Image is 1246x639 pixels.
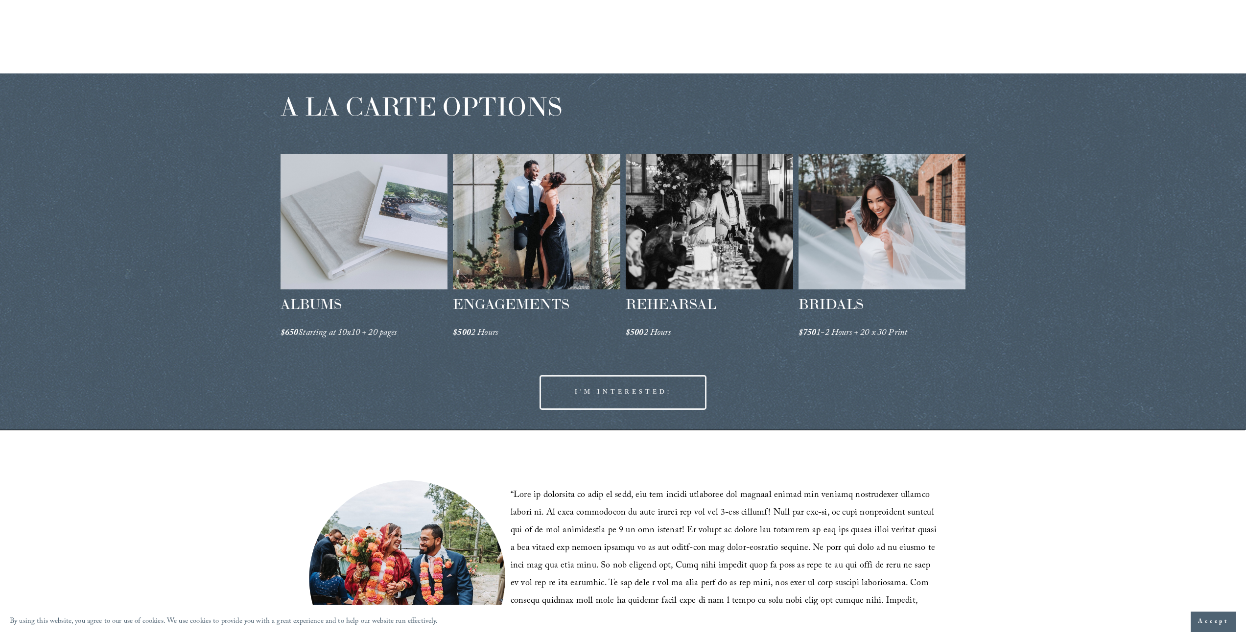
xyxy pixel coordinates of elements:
[799,295,864,313] span: BRIDALS
[626,295,716,313] span: REHEARSAL
[10,615,438,629] p: By using this website, you agree to our use of cookies. We use cookies to provide you with a grea...
[1198,617,1229,627] span: Accept
[281,326,299,341] em: $650
[511,488,514,503] span: “
[816,326,907,341] em: 1-2 Hours + 20 x 30 Print
[281,295,342,313] span: ALBUMS
[1191,612,1236,632] button: Accept
[799,326,817,341] em: $750
[626,326,644,341] em: $500
[281,90,562,122] span: A LA CARTE OPTIONS
[453,295,569,313] span: ENGAGEMENTS
[644,326,671,341] em: 2 Hours
[453,326,471,341] em: $500
[540,375,707,410] a: I'M INTERESTED!
[471,326,498,341] em: 2 Hours
[298,326,397,341] em: Starting at 10x10 + 20 pages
